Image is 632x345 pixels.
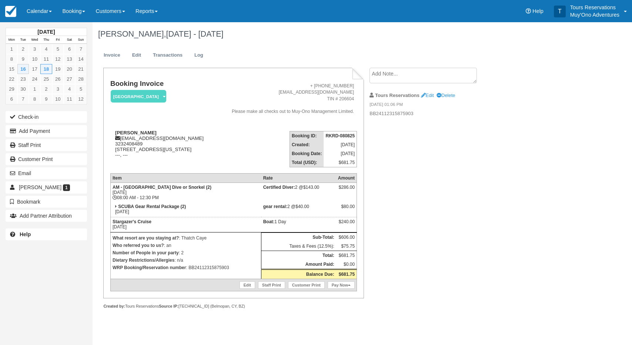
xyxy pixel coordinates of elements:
a: 11 [64,94,75,104]
a: Pay Now [328,281,355,289]
a: 17 [29,64,40,74]
a: Edit [240,281,255,289]
td: [DATE] [324,140,357,149]
div: T [554,6,566,17]
a: 27 [64,74,75,84]
a: 6 [6,94,17,104]
a: Delete [437,93,455,98]
strong: Number of People in your party [113,250,179,255]
button: Add Partner Attribution [6,210,87,222]
a: Edit [127,48,147,63]
th: Balance Due: [261,269,336,279]
a: 16 [17,64,29,74]
a: 14 [75,54,87,64]
a: 1 [6,44,17,54]
div: Tours Reservations [TECHNICAL_ID] (Belmopan, CY, BZ) [103,304,364,309]
a: Help [6,228,87,240]
a: 8 [6,54,17,64]
th: Created: [290,140,324,149]
a: 24 [29,74,40,84]
td: $606.00 [336,232,357,242]
td: [DATE] [110,202,261,217]
a: Staff Print [258,281,285,289]
a: [PERSON_NAME] 1 [6,181,87,193]
span: [PERSON_NAME] [19,184,61,190]
a: Invoice [98,48,126,63]
a: 22 [6,74,17,84]
button: Email [6,167,87,179]
th: Amount [336,173,357,182]
td: [DATE] [324,149,357,158]
a: 28 [75,74,87,84]
th: Tue [17,36,29,44]
a: Edit [421,93,434,98]
strong: Certified Diver [263,185,295,190]
a: 6 [64,44,75,54]
a: 26 [52,74,64,84]
td: $0.00 [336,260,357,269]
p: : n/a [113,257,259,264]
a: 25 [40,74,52,84]
a: 30 [17,84,29,94]
th: Booking ID: [290,131,324,140]
button: Bookmark [6,196,87,208]
a: Log [189,48,209,63]
strong: [PERSON_NAME] [115,130,157,135]
a: Customer Print [288,281,325,289]
a: 13 [64,54,75,64]
td: Taxes & Fees (12.5%): [261,242,336,251]
strong: AM - [GEOGRAPHIC_DATA] Dive or Snorkel (2) [113,185,211,190]
a: Transactions [147,48,188,63]
a: 12 [52,54,64,64]
a: 10 [29,54,40,64]
a: 20 [64,64,75,74]
a: 23 [17,74,29,84]
strong: [DATE] [37,29,55,35]
th: Sat [64,36,75,44]
i: Help [526,9,531,14]
p: Muy'Ono Adventures [570,11,619,19]
th: Mon [6,36,17,44]
a: 19 [52,64,64,74]
strong: What resort are you staying at? [113,235,179,241]
a: 9 [17,54,29,64]
th: Item [110,173,261,182]
td: 2 @ [261,202,336,217]
a: 9 [40,94,52,104]
strong: WRP Booking/Reservation number [113,265,186,270]
a: 21 [75,64,87,74]
div: $80.00 [338,204,355,215]
a: 5 [52,44,64,54]
b: Help [20,231,31,237]
th: Amount Paid: [261,260,336,269]
em: [GEOGRAPHIC_DATA] [111,90,166,103]
address: + [PHONE_NUMBER] [EMAIL_ADDRESS][DOMAIN_NAME] TIN # 206604 Please make all checks out to Muy-Ono ... [217,83,354,115]
em: [DATE] 01:06 PM [369,101,494,110]
td: $75.75 [336,242,357,251]
td: $681.75 [336,251,357,260]
a: Customer Print [6,153,87,165]
strong: Source IP: [159,304,178,308]
a: 29 [6,84,17,94]
p: : Thatch Caye [113,234,259,242]
p: : 2 [113,249,259,257]
span: $40.00 [295,204,309,209]
span: $143.00 [303,185,319,190]
a: 1 [29,84,40,94]
a: 5 [75,84,87,94]
th: Fri [52,36,64,44]
div: [EMAIL_ADDRESS][DOMAIN_NAME] 3232408489 [STREET_ADDRESS][US_STATE] ---, --- [110,130,214,167]
strong: Stargazer's Cruise [113,219,151,224]
strong: gear rental [263,204,287,209]
td: 2 @ [261,182,336,202]
a: 2 [40,84,52,94]
td: [DATE] [110,217,261,232]
p: Tours Reservations [570,4,619,11]
th: Sub-Total: [261,232,336,242]
a: 10 [52,94,64,104]
strong: SCUBA Gear Rental Package (2) [118,204,186,209]
strong: Tours Reservations [375,93,419,98]
td: $681.75 [324,158,357,167]
td: 1 Day [261,217,336,232]
span: 1 [63,184,70,191]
